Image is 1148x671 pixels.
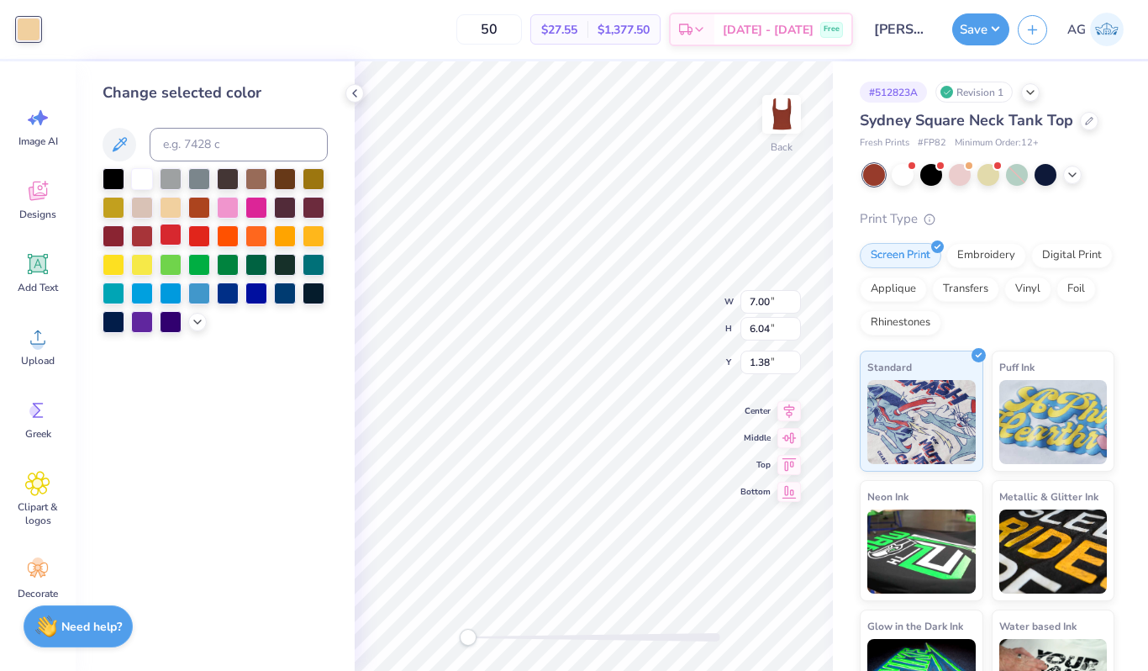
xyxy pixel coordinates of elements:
span: Center [740,404,771,418]
span: Image AI [18,135,58,148]
img: Back [765,98,798,131]
div: Screen Print [860,243,941,268]
div: Foil [1056,277,1096,302]
span: Free [824,24,840,35]
div: Revision 1 [935,82,1013,103]
span: Bottom [740,485,771,499]
div: Applique [860,277,927,302]
span: $1,377.50 [598,21,650,39]
strong: Need help? [61,619,122,635]
div: # 512823A [860,82,927,103]
div: Print Type [860,209,1114,229]
div: Rhinestones [860,310,941,335]
span: Add Text [18,281,58,294]
div: Embroidery [946,243,1026,268]
img: Ana Gonzalez [1090,13,1124,46]
span: Water based Ink [999,617,1077,635]
span: [DATE] - [DATE] [723,21,814,39]
div: Change selected color [103,82,328,104]
span: $27.55 [541,21,577,39]
span: Upload [21,354,55,367]
span: Puff Ink [999,358,1035,376]
div: Vinyl [1004,277,1051,302]
span: Metallic & Glitter Ink [999,488,1098,505]
span: AG [1067,20,1086,40]
input: Untitled Design [861,13,944,46]
span: # FP82 [918,136,946,151]
div: Accessibility label [460,629,477,646]
div: Back [771,140,793,155]
a: AG [1060,13,1131,46]
img: Metallic & Glitter Ink [999,510,1108,594]
span: Greek [25,427,51,441]
input: – – [456,14,522,45]
span: Decorate [18,587,58,600]
div: Transfers [932,277,999,302]
span: Sydney Square Neck Tank Top [860,110,1073,130]
input: e.g. 7428 c [150,128,328,161]
button: Save [952,13,1009,45]
span: Standard [867,358,912,376]
span: Minimum Order: 12 + [955,136,1039,151]
span: Glow in the Dark Ink [867,617,963,635]
img: Puff Ink [999,380,1108,464]
span: Clipart & logos [10,500,66,527]
img: Neon Ink [867,510,976,594]
span: Neon Ink [867,488,908,505]
span: Top [740,458,771,472]
img: Standard [867,380,976,464]
span: Designs [19,208,56,221]
span: Fresh Prints [860,136,909,151]
span: Middle [740,431,771,445]
div: Digital Print [1031,243,1113,268]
